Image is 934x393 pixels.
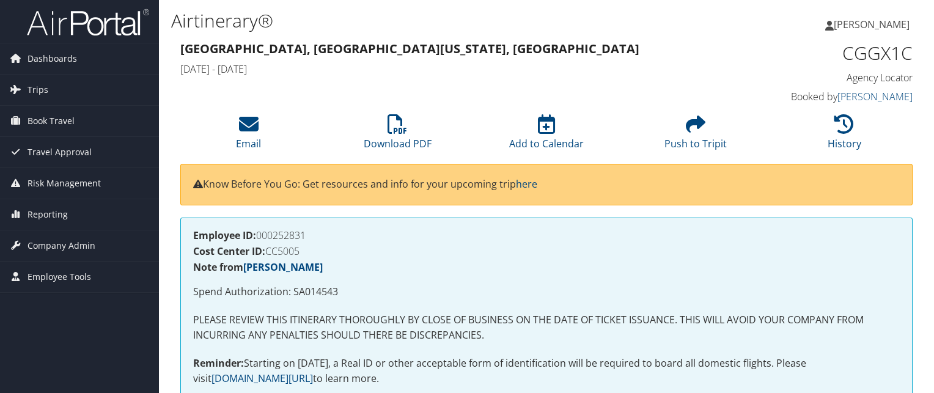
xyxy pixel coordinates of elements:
span: Reporting [28,199,68,230]
strong: Reminder: [193,356,244,370]
strong: [GEOGRAPHIC_DATA], [GEOGRAPHIC_DATA] [US_STATE], [GEOGRAPHIC_DATA] [180,40,639,57]
p: Starting on [DATE], a Real ID or other acceptable form of identification will be required to boar... [193,356,900,387]
span: Travel Approval [28,137,92,167]
p: PLEASE REVIEW THIS ITINERARY THOROUGHLY BY CLOSE OF BUSINESS ON THE DATE OF TICKET ISSUANCE. THIS... [193,312,900,343]
a: History [828,121,861,150]
a: here [516,177,537,191]
span: [PERSON_NAME] [834,18,910,31]
h1: CGGX1C [743,40,913,66]
a: [PERSON_NAME] [243,260,323,274]
span: Risk Management [28,168,101,199]
span: Dashboards [28,43,77,74]
span: Trips [28,75,48,105]
span: Employee Tools [28,262,91,292]
a: [DOMAIN_NAME][URL] [211,372,313,385]
span: Book Travel [28,106,75,136]
a: Email [236,121,261,150]
strong: Note from [193,260,323,274]
p: Spend Authorization: SA014543 [193,284,900,300]
h4: 000252831 [193,230,900,240]
a: Push to Tripit [664,121,727,150]
a: Add to Calendar [509,121,584,150]
h1: Airtinerary® [171,8,672,34]
img: airportal-logo.png [27,8,149,37]
p: Know Before You Go: Get resources and info for your upcoming trip [193,177,900,193]
h4: Booked by [743,90,913,103]
a: [PERSON_NAME] [837,90,913,103]
a: Download PDF [364,121,432,150]
span: Company Admin [28,230,95,261]
a: [PERSON_NAME] [825,6,922,43]
strong: Employee ID: [193,229,256,242]
strong: Cost Center ID: [193,244,265,258]
h4: CC5005 [193,246,900,256]
h4: [DATE] - [DATE] [180,62,725,76]
h4: Agency Locator [743,71,913,84]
